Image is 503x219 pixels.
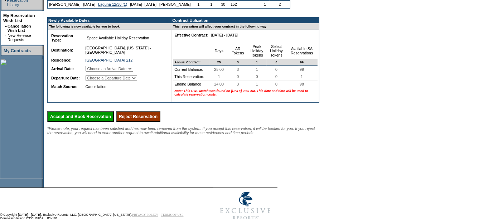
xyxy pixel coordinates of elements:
td: [GEOGRAPHIC_DATA], [US_STATE] - [GEOGRAPHIC_DATA] [84,44,165,56]
a: My Reservation Wish List [3,13,35,23]
span: *Please note, your request has been satisfied and has now been removed from the system. If you ac... [47,126,315,135]
span: 25 [216,59,222,65]
span: 3 [235,66,240,73]
span: 3 [236,59,240,65]
a: Cancellation Wish List [8,24,31,33]
b: Residence: [51,58,72,62]
span: 1 [255,66,260,73]
td: Days [209,43,228,59]
a: My Contracts [4,48,31,53]
td: This Reservation: [173,73,209,81]
span: 25.00 [213,66,225,73]
span: 1 [255,81,260,88]
td: [DATE]- [DATE] [129,1,158,8]
b: Arrival Date: [51,67,74,71]
td: Newly Available Dates [48,18,167,23]
td: 2 [270,1,290,8]
span: 98 [298,81,305,88]
td: Annual Contract: [173,59,209,66]
span: 0 [235,73,240,80]
td: [PERSON_NAME] [48,1,82,8]
input: Accept and Book Reservation [47,111,114,122]
span: 0 [255,73,260,80]
a: Laguna 12/30 (1) [98,2,127,6]
b: Departure Date: [51,76,80,80]
span: 0 [274,73,279,80]
span: 1 [299,73,304,80]
b: Reservation Type: [51,34,73,42]
td: AR Tokens [228,43,247,59]
span: 1 [217,73,222,80]
td: Available SA Reservations [286,43,318,59]
td: · [5,33,7,42]
td: Contract Utilization [171,18,319,23]
span: 99 [299,59,305,65]
span: 0 [274,59,279,65]
td: 1 [260,1,270,8]
td: 1 [192,1,205,8]
input: Reject Reservation [116,111,160,122]
span: Space Available Holiday Reservation [86,34,151,42]
span: 24.00 [213,81,225,88]
span: 3 [235,81,240,88]
a: New Release Requests [8,33,31,42]
b: Destination: [51,48,73,52]
td: [PERSON_NAME] [158,1,192,8]
td: Current Balance: [173,66,209,73]
td: This reservation will affect your contract in the following way [171,23,319,30]
a: TERMS OF USE [161,213,184,216]
span: 1 [255,59,259,65]
b: Match Source: [51,84,77,89]
nobr: [DATE] - [DATE] [211,33,238,37]
td: Ending Balance [173,81,209,88]
td: 152 [228,1,239,8]
span: 0 [274,66,279,73]
td: 1 [205,1,218,8]
span: 0 [274,81,279,88]
b: Effective Contract: [174,33,208,37]
td: Peak Holiday Tokens [247,43,267,59]
td: Cancellation [84,83,165,90]
td: The following is now available for you to book [48,23,167,30]
td: 30 [218,1,229,8]
td: [DATE] [82,1,97,8]
b: » [5,24,7,28]
td: Note: This CWL Match was found on [DATE] 2:30 AM. This date and time will be used to calculate re... [173,88,318,98]
a: PRIVACY POLICY [132,213,158,216]
a: [GEOGRAPHIC_DATA] 212 [86,58,133,62]
td: Select Holiday Tokens [267,43,286,59]
span: 99 [298,66,305,73]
